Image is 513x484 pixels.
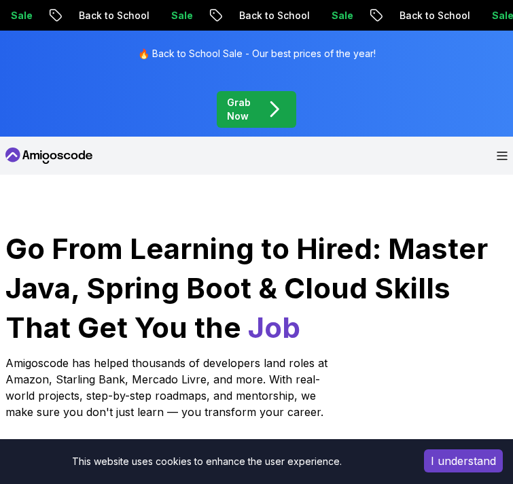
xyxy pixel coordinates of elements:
span: Job [248,310,300,345]
p: Back to School [67,9,160,22]
p: Back to School [388,9,480,22]
button: Open Menu [497,152,508,160]
p: Grab Now [227,96,251,123]
p: Back to School [228,9,320,22]
p: Sale [160,9,203,22]
p: Sale [320,9,364,22]
button: Accept cookies [424,449,503,472]
p: 🔥 Back to School Sale - Our best prices of the year! [138,47,376,60]
h1: Go From Learning to Hired: Master Java, Spring Boot & Cloud Skills That Get You the [5,229,508,347]
div: This website uses cookies to enhance the user experience. [10,449,404,474]
p: Amigoscode has helped thousands of developers land roles at Amazon, Starling Bank, Mercado Livre,... [5,355,332,420]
